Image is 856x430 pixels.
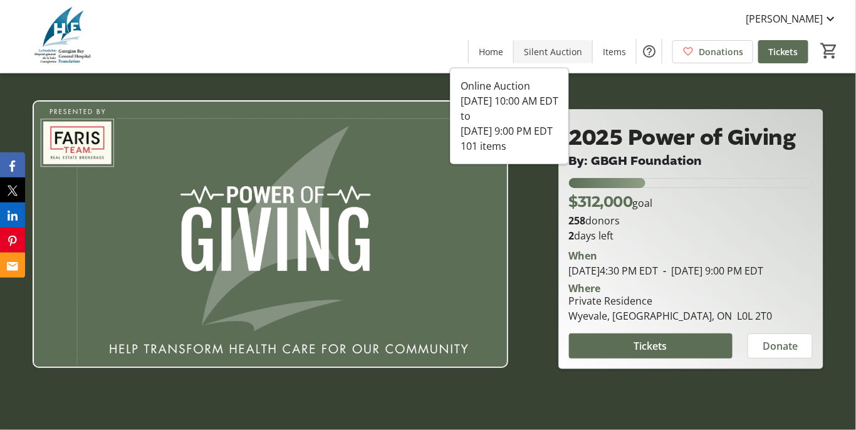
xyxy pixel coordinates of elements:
[461,108,558,123] div: to
[763,338,798,354] span: Donate
[33,100,508,368] img: Campaign CTA Media Photo
[8,5,119,68] img: Georgian Bay General Hospital Foundation's Logo
[758,40,808,63] a: Tickets
[569,192,633,211] span: $312,000
[569,214,586,228] b: 258
[514,40,592,63] a: Silent Auction
[736,9,848,29] button: [PERSON_NAME]
[569,264,659,278] span: [DATE] 4:30 PM EDT
[569,152,702,169] span: By: GBGH Foundation
[569,213,813,228] p: donors
[637,39,662,64] button: Help
[659,264,764,278] span: [DATE] 9:00 PM EDT
[569,333,733,359] button: Tickets
[469,40,513,63] a: Home
[818,39,841,62] button: Cart
[593,40,636,63] a: Items
[768,45,798,58] span: Tickets
[524,45,582,58] span: Silent Auction
[569,293,773,308] div: Private Residence
[461,139,558,154] div: 101 items
[569,283,601,293] div: Where
[748,333,813,359] button: Donate
[569,178,813,188] div: 31.485576923076923% of fundraising goal reached
[461,123,558,139] div: [DATE] 9:00 PM EDT
[569,229,575,243] span: 2
[569,308,773,323] div: Wyevale, [GEOGRAPHIC_DATA], ON L0L 2T0
[569,248,598,263] div: When
[659,264,672,278] span: -
[746,11,823,26] span: [PERSON_NAME]
[569,228,813,243] p: days left
[569,122,796,153] span: 2025 Power of Giving
[479,45,503,58] span: Home
[634,338,667,354] span: Tickets
[603,45,626,58] span: Items
[672,40,753,63] a: Donations
[699,45,743,58] span: Donations
[461,93,558,108] div: [DATE] 10:00 AM EDT
[461,78,558,93] div: Online Auction
[569,191,653,213] p: goal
